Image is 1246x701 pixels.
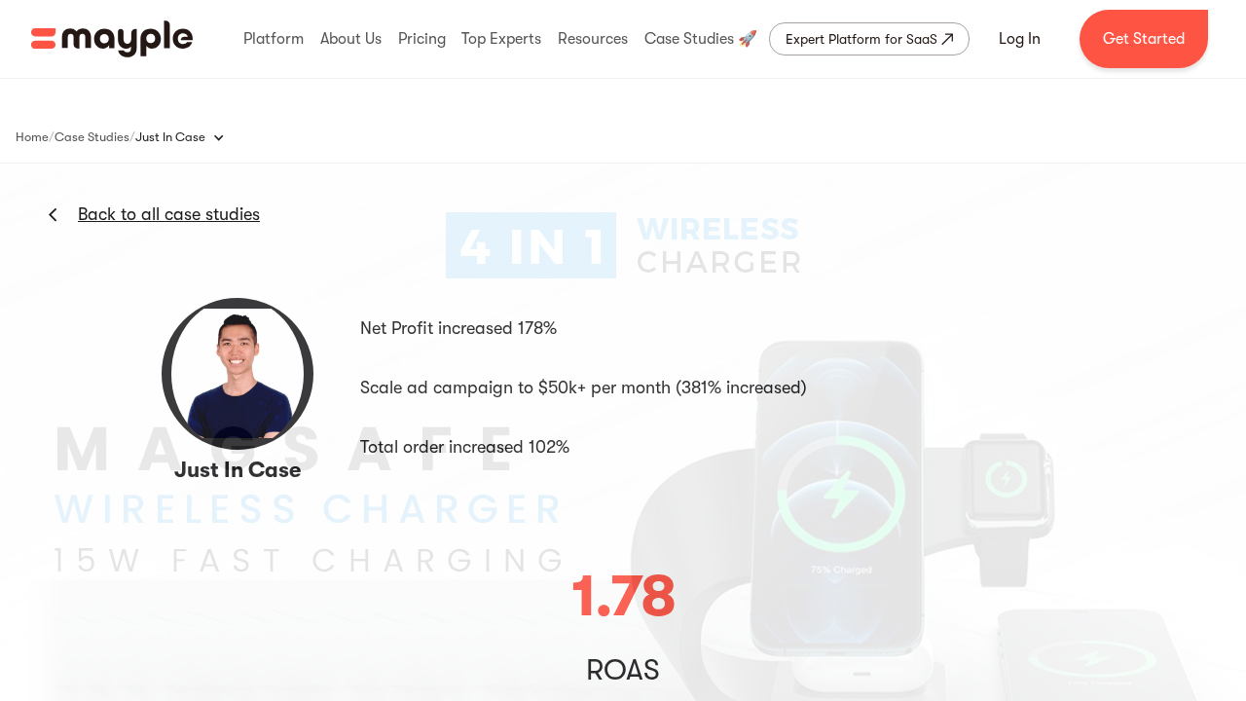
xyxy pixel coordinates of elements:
a: Home [16,126,49,149]
div: Pricing [393,8,451,70]
div: About Us [315,8,386,70]
a: Expert Platform for SaaS [769,22,970,55]
div: Platform [238,8,309,70]
a: Case Studies [55,126,129,149]
img: Mayple logo [31,20,193,57]
a: home [31,20,193,57]
div: Just In Case [135,118,244,157]
div: Resources [553,8,633,70]
a: Get Started [1080,10,1208,68]
div: Just In Case [135,128,205,147]
div: Top Experts [457,8,546,70]
a: Log In [975,16,1064,62]
div: Expert Platform for SaaS [786,27,937,51]
a: Back to all case studies [78,203,260,226]
div: / [129,128,135,147]
div: / [49,128,55,147]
